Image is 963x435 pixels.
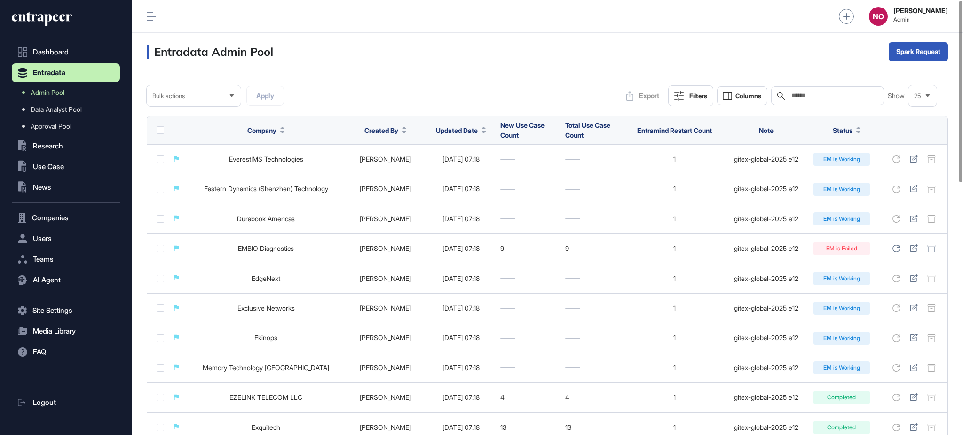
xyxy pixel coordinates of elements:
[364,125,398,135] span: Created By
[33,142,63,150] span: Research
[431,334,491,342] div: [DATE] 07:18
[431,185,491,193] div: [DATE] 07:18
[833,125,852,135] span: Status
[888,92,905,100] span: Show
[431,245,491,252] div: [DATE] 07:18
[565,245,621,252] div: 9
[12,178,120,197] button: News
[16,118,120,135] a: Approval Pool
[728,215,804,223] div: gitex-global-2025 e12
[237,304,295,312] a: Exclusive Networks
[33,276,61,284] span: AI Agent
[12,322,120,341] button: Media Library
[728,424,804,431] div: gitex-global-2025 e12
[728,304,804,312] div: gitex-global-2025 e12
[631,334,718,342] div: 1
[254,334,277,342] a: Ekinops
[33,48,69,56] span: Dashboard
[12,137,120,155] button: Research
[637,126,712,134] span: Entramind Restart Count
[360,334,411,342] a: [PERSON_NAME]
[247,125,276,135] span: Company
[431,394,491,401] div: [DATE] 07:18
[631,304,718,312] div: 1
[12,63,120,82] button: Entradata
[813,183,870,196] div: EM is Working
[565,121,610,139] span: Total Use Case Count
[689,92,707,100] div: Filters
[889,42,948,61] button: Spark Request
[431,275,491,282] div: [DATE] 07:18
[500,245,556,252] div: 9
[431,424,491,431] div: [DATE] 07:18
[33,163,64,171] span: Use Case
[621,86,664,105] button: Export
[500,424,556,431] div: 13
[31,123,71,130] span: Approval Pool
[728,155,804,163] div: gitex-global-2025 e12
[12,271,120,289] button: AI Agent
[360,304,411,312] a: [PERSON_NAME]
[364,125,407,135] button: Created By
[500,394,556,401] div: 4
[813,391,870,404] div: Completed
[33,327,76,335] span: Media Library
[237,215,295,223] a: Durabook Americas
[152,93,185,100] span: Bulk actions
[360,185,411,193] a: [PERSON_NAME]
[33,348,46,356] span: FAQ
[431,215,491,223] div: [DATE] 07:18
[12,393,120,412] a: Logout
[728,185,804,193] div: gitex-global-2025 e12
[728,275,804,282] div: gitex-global-2025 e12
[247,125,285,135] button: Company
[436,125,478,135] span: Updated Date
[813,332,870,345] div: EM is Working
[914,93,921,100] span: 25
[759,126,774,134] span: Note
[12,250,120,269] button: Teams
[631,364,718,372] div: 1
[16,84,120,101] a: Admin Pool
[31,106,82,113] span: Data Analyst Pool
[431,155,491,163] div: [DATE] 07:18
[360,364,411,372] a: [PERSON_NAME]
[147,45,273,59] h3: Entradata Admin Pool
[12,209,120,227] button: Companies
[893,7,948,15] strong: [PERSON_NAME]
[735,93,761,100] span: Columns
[813,302,870,315] div: EM is Working
[631,394,718,401] div: 1
[813,361,870,374] div: EM is Working
[431,304,491,312] div: [DATE] 07:18
[32,214,69,222] span: Companies
[33,184,51,191] span: News
[360,155,411,163] a: [PERSON_NAME]
[360,393,411,401] a: [PERSON_NAME]
[631,155,718,163] div: 1
[12,342,120,361] button: FAQ
[668,85,713,106] button: Filters
[203,364,329,372] a: Memory Technology [GEOGRAPHIC_DATA]
[813,242,870,255] div: EM is Failed
[565,394,621,401] div: 4
[813,212,870,225] div: EM is Working
[431,364,491,372] div: [DATE] 07:18
[360,423,411,431] a: [PERSON_NAME]
[238,244,294,252] a: EMBIO Diagnostics
[32,307,72,314] span: Site Settings
[229,155,303,163] a: EverestIMS Technologies
[12,229,120,248] button: Users
[16,101,120,118] a: Data Analyst Pool
[229,393,302,401] a: EZELINK TELECOM LLC
[717,86,767,105] button: Columns
[631,215,718,223] div: 1
[813,272,870,285] div: EM is Working
[31,89,64,96] span: Admin Pool
[12,43,120,62] a: Dashboard
[813,421,870,434] div: Completed
[728,245,804,252] div: gitex-global-2025 e12
[869,7,888,26] button: NO
[33,235,52,242] span: Users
